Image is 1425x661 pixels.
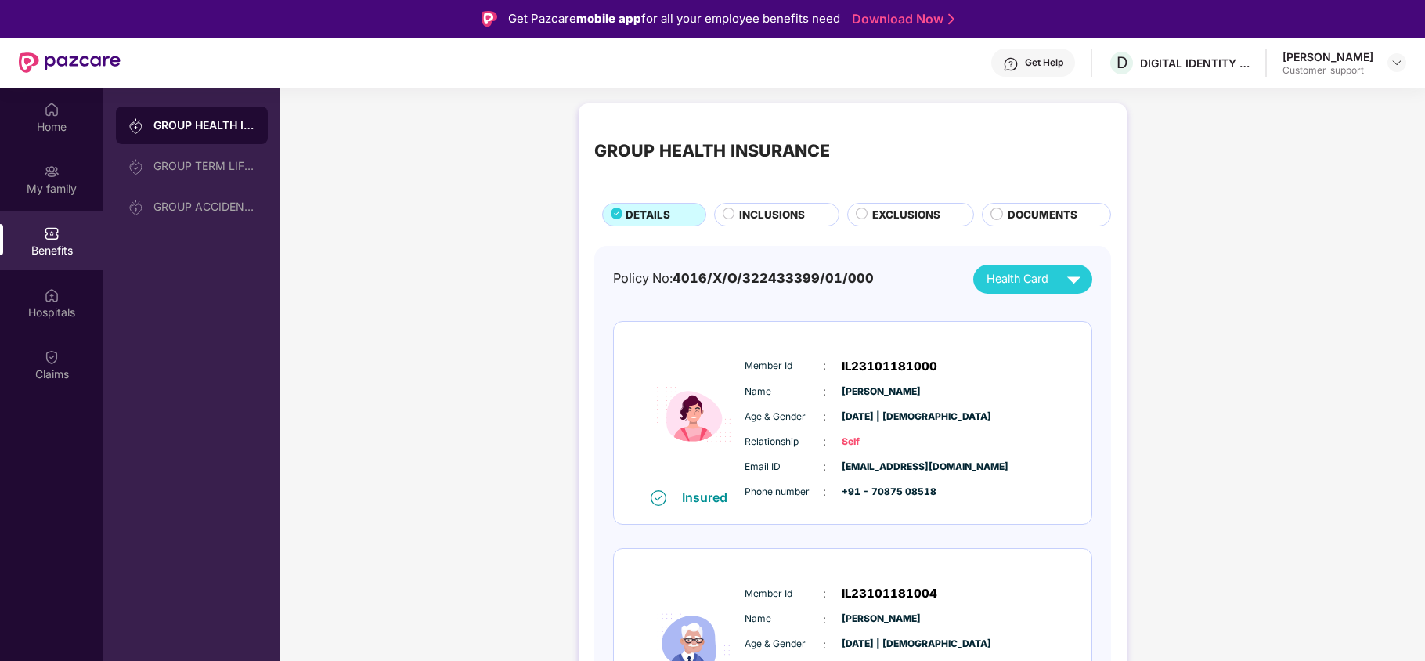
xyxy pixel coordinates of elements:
span: Email ID [745,460,823,475]
span: Member Id [745,359,823,374]
div: [PERSON_NAME] [1282,49,1373,64]
div: GROUP ACCIDENTAL INSURANCE [153,200,255,213]
span: : [823,357,826,374]
span: Health Card [987,270,1048,288]
span: : [823,483,826,500]
img: svg+xml;base64,PHN2ZyBpZD0iSG9zcGl0YWxzIiB4bWxucz0iaHR0cDovL3d3dy53My5vcmcvMjAwMC9zdmciIHdpZHRoPS... [44,287,60,303]
span: 4016/X/O/322433399/01/000 [673,270,874,286]
span: : [823,636,826,653]
div: GROUP TERM LIFE INSURANCE [153,160,255,172]
span: [PERSON_NAME] [842,612,920,627]
span: DOCUMENTS [1008,207,1077,223]
span: Phone number [745,485,823,500]
img: icon [647,340,741,489]
span: [DATE] | [DEMOGRAPHIC_DATA] [842,410,920,424]
span: [EMAIL_ADDRESS][DOMAIN_NAME] [842,460,920,475]
img: svg+xml;base64,PHN2ZyB4bWxucz0iaHR0cDovL3d3dy53My5vcmcvMjAwMC9zdmciIHdpZHRoPSIxNiIgaGVpZ2h0PSIxNi... [651,490,666,506]
img: svg+xml;base64,PHN2ZyBpZD0iSG9tZSIgeG1sbnM9Imh0dHA6Ly93d3cudzMub3JnLzIwMDAvc3ZnIiB3aWR0aD0iMjAiIG... [44,102,60,117]
div: Policy No: [613,269,874,289]
span: Name [745,612,823,627]
img: svg+xml;base64,PHN2ZyB4bWxucz0iaHR0cDovL3d3dy53My5vcmcvMjAwMC9zdmciIHZpZXdCb3g9IjAgMCAyNCAyNCIgd2... [1060,265,1088,293]
span: Age & Gender [745,410,823,424]
div: Insured [682,489,737,505]
img: New Pazcare Logo [19,52,121,73]
span: [DATE] | [DEMOGRAPHIC_DATA] [842,637,920,652]
span: DETAILS [626,207,670,223]
span: [PERSON_NAME] [842,385,920,399]
div: Get Help [1025,56,1063,69]
span: +91 - 70875 08518 [842,485,920,500]
strong: mobile app [576,11,641,26]
img: Logo [482,11,497,27]
span: : [823,585,826,602]
span: : [823,433,826,450]
span: EXCLUSIONS [872,207,940,223]
span: Self [842,435,920,450]
img: svg+xml;base64,PHN2ZyBpZD0iQ2xhaW0iIHhtbG5zPSJodHRwOi8vd3d3LnczLm9yZy8yMDAwL3N2ZyIgd2lkdGg9IjIwIi... [44,349,60,365]
img: svg+xml;base64,PHN2ZyB3aWR0aD0iMjAiIGhlaWdodD0iMjAiIHZpZXdCb3g9IjAgMCAyMCAyMCIgZmlsbD0ibm9uZSIgeG... [128,118,144,134]
span: D [1117,53,1127,72]
img: svg+xml;base64,PHN2ZyBpZD0iSGVscC0zMngzMiIgeG1sbnM9Imh0dHA6Ly93d3cudzMub3JnLzIwMDAvc3ZnIiB3aWR0aD... [1003,56,1019,72]
img: svg+xml;base64,PHN2ZyBpZD0iRHJvcGRvd24tMzJ4MzIiIHhtbG5zPSJodHRwOi8vd3d3LnczLm9yZy8yMDAwL3N2ZyIgd2... [1391,56,1403,69]
button: Health Card [973,265,1092,294]
span: Member Id [745,587,823,601]
span: : [823,408,826,425]
div: GROUP HEALTH INSURANCE [153,117,255,133]
div: GROUP HEALTH INSURANCE [594,138,830,164]
img: svg+xml;base64,PHN2ZyB3aWR0aD0iMjAiIGhlaWdodD0iMjAiIHZpZXdCb3g9IjAgMCAyMCAyMCIgZmlsbD0ibm9uZSIgeG... [128,159,144,175]
span: INCLUSIONS [739,207,805,223]
div: DIGITAL IDENTITY INDIA PRIVATE LIMITED [1140,56,1250,70]
span: Name [745,385,823,399]
span: IL23101181000 [842,357,937,376]
span: : [823,611,826,628]
div: Get Pazcare for all your employee benefits need [508,9,840,28]
span: : [823,383,826,400]
span: : [823,458,826,475]
img: svg+xml;base64,PHN2ZyB3aWR0aD0iMjAiIGhlaWdodD0iMjAiIHZpZXdCb3g9IjAgMCAyMCAyMCIgZmlsbD0ibm9uZSIgeG... [128,200,144,215]
a: Download Now [852,11,950,27]
span: Age & Gender [745,637,823,652]
img: svg+xml;base64,PHN2ZyBpZD0iQmVuZWZpdHMiIHhtbG5zPSJodHRwOi8vd3d3LnczLm9yZy8yMDAwL3N2ZyIgd2lkdGg9Ij... [44,226,60,241]
div: Customer_support [1282,64,1373,77]
img: svg+xml;base64,PHN2ZyB3aWR0aD0iMjAiIGhlaWdodD0iMjAiIHZpZXdCb3g9IjAgMCAyMCAyMCIgZmlsbD0ibm9uZSIgeG... [44,164,60,179]
span: Relationship [745,435,823,450]
span: IL23101181004 [842,584,937,603]
img: Stroke [948,11,954,27]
